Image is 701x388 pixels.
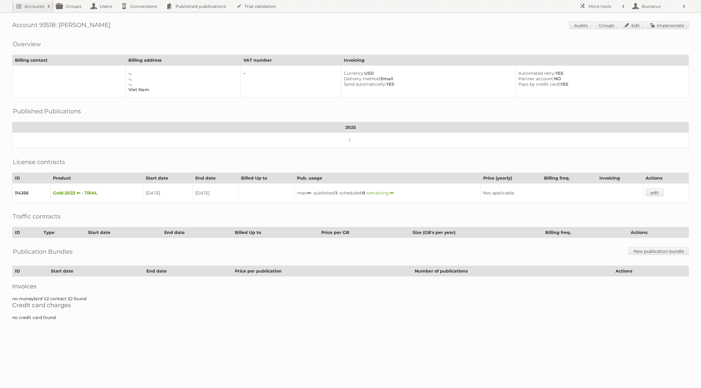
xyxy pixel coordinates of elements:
[12,301,689,309] h2: Credit card charges
[294,173,480,184] th: Pub. usage
[344,81,386,87] span: Send automatically:
[344,70,511,76] div: USD
[646,188,664,196] a: edit
[344,76,511,81] div: Email
[518,76,554,81] span: Partner account:
[128,70,236,76] div: –,
[232,266,412,276] th: Price per publication
[643,173,689,184] th: Actions
[12,283,689,290] h2: Invoices
[13,39,41,49] h2: Overview
[594,21,619,29] a: Groups
[410,227,543,238] th: Size (GB's per year)
[162,227,232,238] th: End date
[518,81,560,87] span: Pays by credit card:
[12,122,689,133] th: 2025
[193,173,238,184] th: End date
[13,157,65,167] h2: License contracts
[238,173,294,184] th: Billed Up to
[518,76,684,81] div: NO
[50,184,143,203] td: Gold-2023 ∞ - TRIAL
[344,70,364,76] span: Currency:
[12,21,689,30] h1: Account 93518: [PERSON_NAME]
[597,173,643,184] th: Invoicing
[646,21,689,29] a: Impersonate
[518,70,555,76] span: Automated retry:
[620,21,645,29] a: Edit
[12,55,126,66] th: Billing contact
[232,227,319,238] th: Billed Up to
[481,184,643,203] td: Not applicable.
[12,184,51,203] td: 114356
[193,184,238,203] td: [DATE]
[367,190,394,196] span: remaining:
[341,55,689,66] th: Invoicing
[128,81,236,87] div: –,
[144,266,232,276] th: End date
[128,76,236,81] div: –,
[542,173,597,184] th: Billing freq.
[344,81,511,87] div: YES
[307,190,311,196] strong: ∞
[518,70,684,76] div: YES
[481,173,542,184] th: Price (yearly)
[128,87,236,92] div: Viet Nam
[335,190,337,196] strong: 1
[13,107,81,116] h2: Published Publications
[85,227,162,238] th: Start date
[143,184,193,203] td: [DATE]
[640,3,680,9] h2: Busranur
[50,173,143,184] th: Product
[241,66,341,98] td: –
[12,227,41,238] th: ID
[629,247,689,255] a: New publication bundle
[126,55,241,66] th: Billing address
[48,266,144,276] th: Start date
[13,247,73,256] h2: Publication Bundles
[41,227,85,238] th: Type
[12,133,689,148] td: 1
[543,227,628,238] th: Billing freq.
[588,3,619,9] h2: More tools
[12,173,51,184] th: ID
[613,266,689,276] th: Actions
[344,76,381,81] span: Delivery method:
[628,227,689,238] th: Actions
[241,55,341,66] th: VAT number
[569,21,593,29] a: Audits
[518,81,684,87] div: YES
[412,266,613,276] th: Number of publications
[362,190,365,196] strong: 0
[319,227,410,238] th: Price per GB
[390,190,394,196] strong: ∞
[24,3,44,9] h2: Accounts
[12,266,48,276] th: ID
[13,212,61,221] h2: Traffic contracts
[294,184,480,203] td: max: - published: - scheduled: -
[143,173,193,184] th: Start date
